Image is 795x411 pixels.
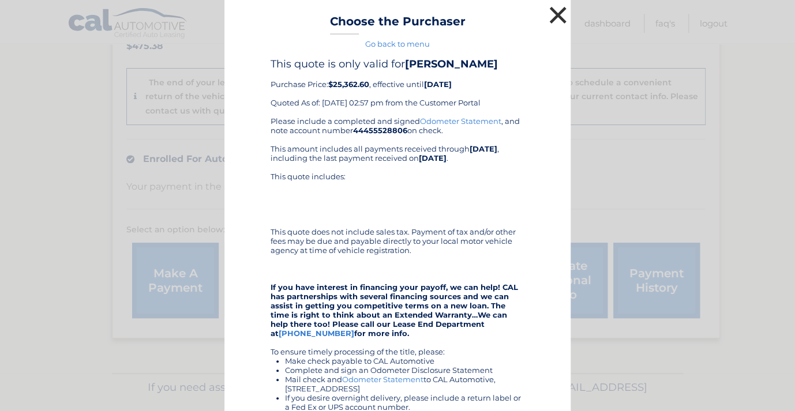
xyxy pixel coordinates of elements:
b: $25,362.60 [328,80,369,89]
b: 44455528806 [353,126,407,135]
div: This quote includes: [271,172,524,218]
li: Complete and sign an Odometer Disclosure Statement [285,365,524,375]
a: [PHONE_NUMBER] [279,329,354,338]
b: [DATE] [424,80,452,89]
li: Make check payable to CAL Automotive [285,356,524,365]
button: × [546,3,569,27]
b: [DATE] [419,153,447,163]
b: [DATE] [470,144,497,153]
a: Odometer Statement [420,116,501,126]
div: Purchase Price: , effective until Quoted As of: [DATE] 02:57 pm from the Customer Portal [271,58,524,116]
a: Go back to menu [365,39,430,48]
h3: Choose the Purchaser [330,14,466,35]
strong: If you have interest in financing your payoff, we can help! CAL has partnerships with several fin... [271,282,518,338]
b: [PERSON_NAME] [405,58,498,70]
h4: This quote is only valid for [271,58,524,70]
a: Odometer Statement [342,375,423,384]
li: Mail check and to CAL Automotive, [STREET_ADDRESS] [285,375,524,393]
